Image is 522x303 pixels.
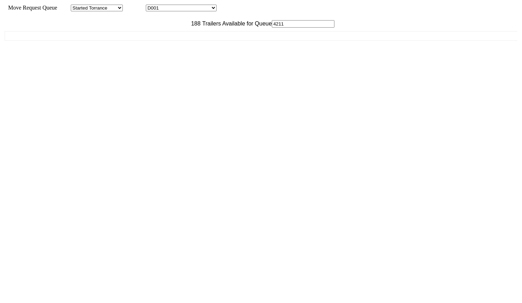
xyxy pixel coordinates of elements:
span: Area [58,5,69,11]
input: Filter Available Trailers [272,20,334,28]
span: 188 [188,21,201,27]
span: Trailers Available for Queue [201,21,272,27]
span: Move Request Queue [5,5,57,11]
span: Location [124,5,144,11]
